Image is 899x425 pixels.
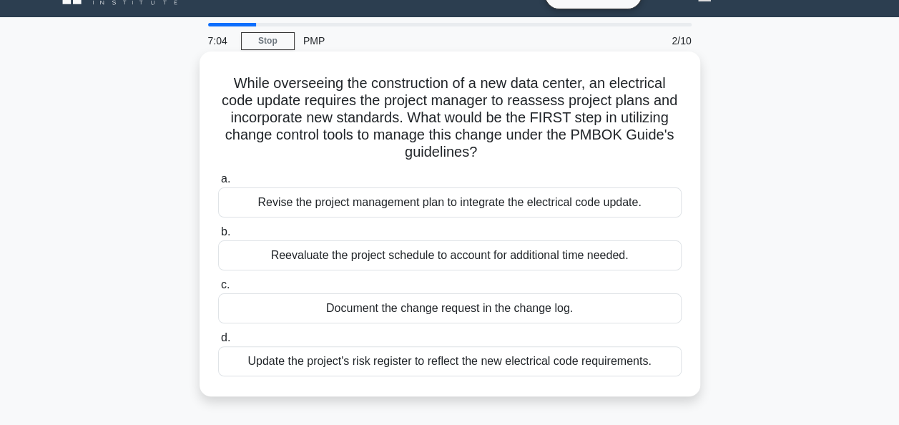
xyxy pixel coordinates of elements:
span: c. [221,278,230,290]
h5: While overseeing the construction of a new data center, an electrical code update requires the pr... [217,74,683,162]
span: b. [221,225,230,238]
div: Reevaluate the project schedule to account for additional time needed. [218,240,682,270]
div: Update the project's risk register to reflect the new electrical code requirements. [218,346,682,376]
div: Document the change request in the change log. [218,293,682,323]
div: Revise the project management plan to integrate the electrical code update. [218,187,682,218]
div: 2/10 [616,26,700,55]
span: a. [221,172,230,185]
div: PMP [295,26,491,55]
div: 7:04 [200,26,241,55]
span: d. [221,331,230,343]
a: Stop [241,32,295,50]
